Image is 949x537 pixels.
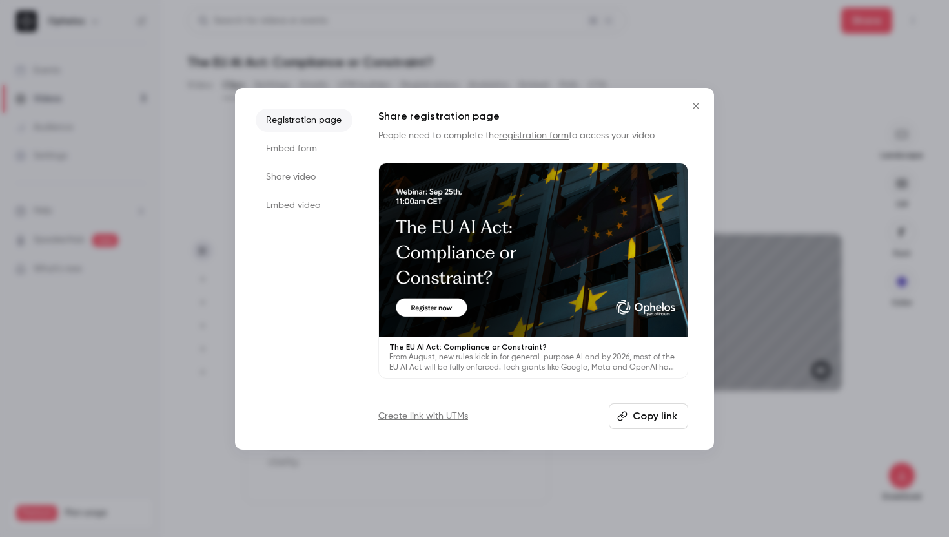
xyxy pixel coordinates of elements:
p: The EU AI Act: Compliance or Constraint? [389,342,677,352]
p: From August, new rules kick in for general-purpose AI and by 2026, most of the EU AI Act will be ... [389,352,677,373]
li: Embed video [256,194,352,217]
li: Embed form [256,137,352,160]
a: Create link with UTMs [378,410,468,423]
p: People need to complete the to access your video [378,129,688,142]
a: The EU AI Act: Compliance or Constraint?From August, new rules kick in for general-purpose AI and... [378,163,688,379]
button: Copy link [609,403,688,429]
a: registration form [499,131,569,140]
h1: Share registration page [378,109,688,124]
li: Registration page [256,109,352,132]
button: Close [683,93,709,119]
li: Share video [256,165,352,189]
